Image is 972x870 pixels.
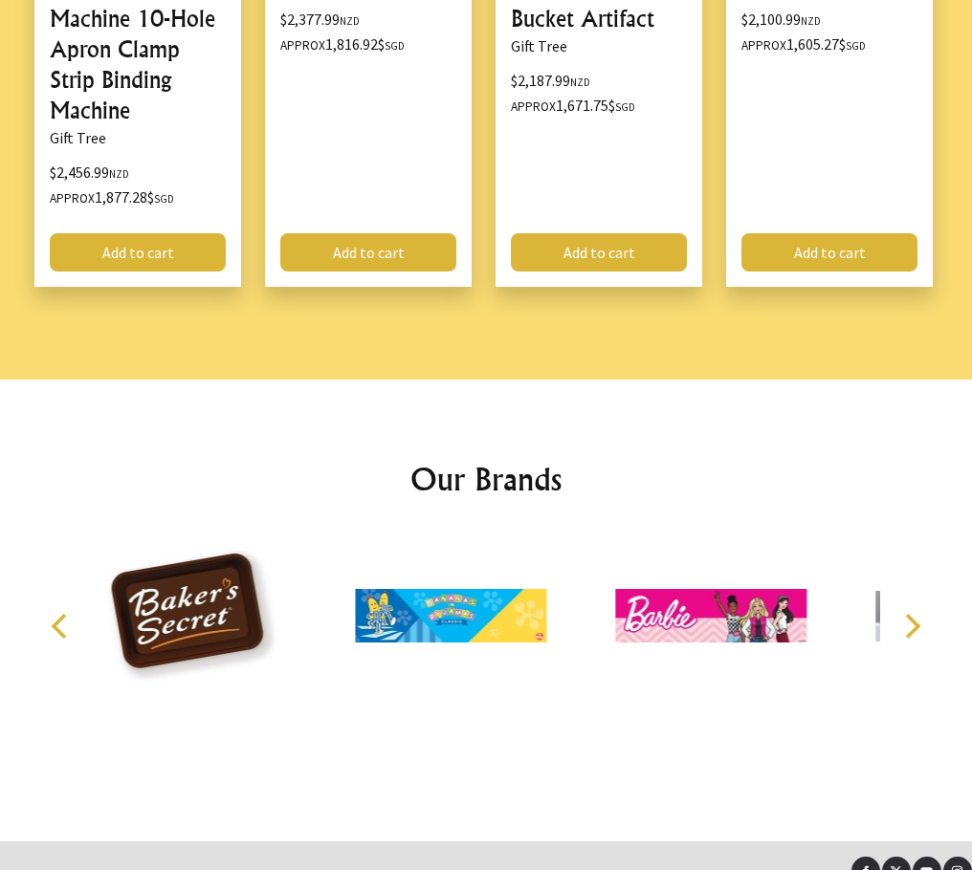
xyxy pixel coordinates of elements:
[50,233,226,272] a: Add to cart
[741,233,917,272] a: Add to cart
[280,233,456,272] a: Add to cart
[31,456,941,502] h2: Our Brands
[511,233,687,272] a: Add to cart
[615,544,806,687] img: Barbie
[40,605,82,647] button: Previous
[95,544,286,687] img: Baker's Secret
[355,544,546,687] img: Bananas in Pyjamas
[890,605,932,647] button: Next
